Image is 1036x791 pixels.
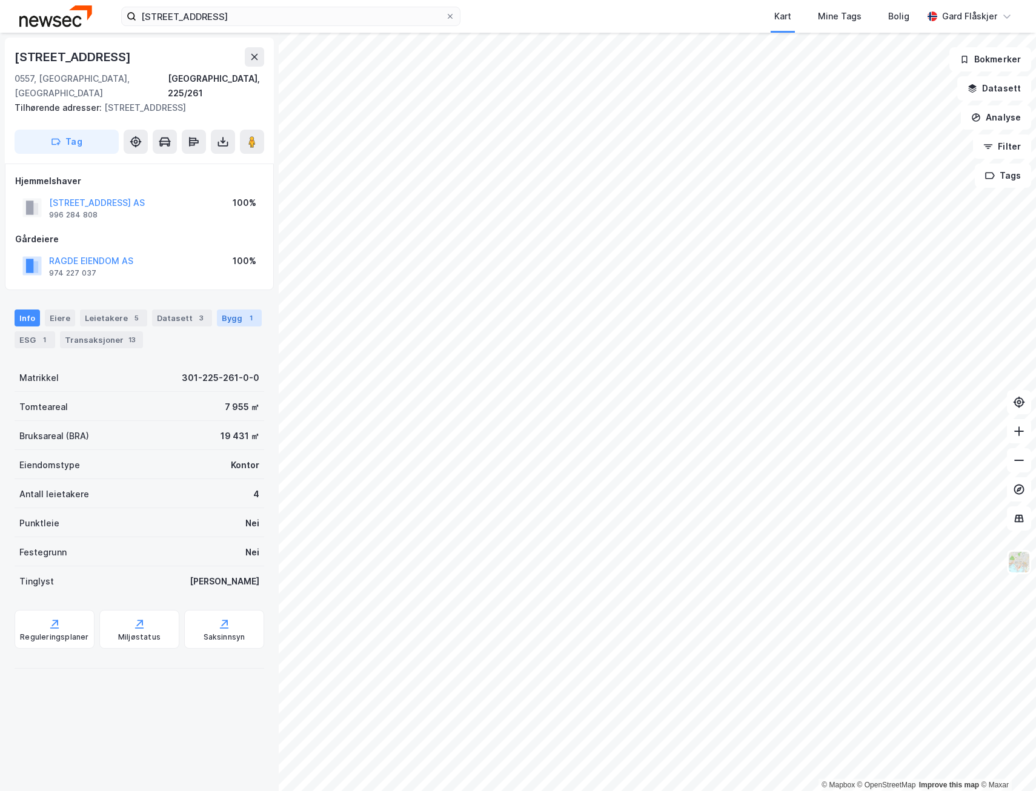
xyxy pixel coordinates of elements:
[1008,551,1031,574] img: Z
[19,516,59,531] div: Punktleie
[233,254,256,268] div: 100%
[919,781,979,789] a: Improve this map
[19,545,67,560] div: Festegrunn
[822,781,855,789] a: Mapbox
[38,334,50,346] div: 1
[949,47,1031,71] button: Bokmerker
[975,733,1036,791] div: Kontrollprogram for chat
[15,102,104,113] span: Tilhørende adresser:
[888,9,909,24] div: Bolig
[168,71,264,101] div: [GEOGRAPHIC_DATA], 225/261
[126,334,138,346] div: 13
[818,9,862,24] div: Mine Tags
[942,9,997,24] div: Gard Flåskjer
[204,632,245,642] div: Saksinnsyn
[217,309,262,326] div: Bygg
[774,9,791,24] div: Kart
[130,312,142,324] div: 5
[15,232,264,247] div: Gårdeiere
[195,312,207,324] div: 3
[19,487,89,501] div: Antall leietakere
[233,196,256,210] div: 100%
[190,574,259,589] div: [PERSON_NAME]
[49,210,98,220] div: 996 284 808
[857,781,916,789] a: OpenStreetMap
[15,174,264,188] div: Hjemmelshaver
[15,130,119,154] button: Tag
[973,134,1031,159] button: Filter
[182,371,259,385] div: 301-225-261-0-0
[225,400,259,414] div: 7 955 ㎡
[245,516,259,531] div: Nei
[975,733,1036,791] iframe: Chat Widget
[253,487,259,501] div: 4
[45,309,75,326] div: Eiere
[136,7,445,25] input: Søk på adresse, matrikkel, gårdeiere, leietakere eller personer
[15,71,168,101] div: 0557, [GEOGRAPHIC_DATA], [GEOGRAPHIC_DATA]
[19,400,68,414] div: Tomteareal
[118,632,161,642] div: Miljøstatus
[20,632,88,642] div: Reguleringsplaner
[231,458,259,472] div: Kontor
[152,309,212,326] div: Datasett
[221,429,259,443] div: 19 431 ㎡
[19,574,54,589] div: Tinglyst
[975,164,1031,188] button: Tags
[60,331,143,348] div: Transaksjoner
[49,268,96,278] div: 974 227 037
[19,429,89,443] div: Bruksareal (BRA)
[15,101,254,115] div: [STREET_ADDRESS]
[19,458,80,472] div: Eiendomstype
[961,105,1031,130] button: Analyse
[245,312,257,324] div: 1
[19,371,59,385] div: Matrikkel
[957,76,1031,101] button: Datasett
[80,309,147,326] div: Leietakere
[15,47,133,67] div: [STREET_ADDRESS]
[19,5,92,27] img: newsec-logo.f6e21ccffca1b3a03d2d.png
[245,545,259,560] div: Nei
[15,331,55,348] div: ESG
[15,309,40,326] div: Info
